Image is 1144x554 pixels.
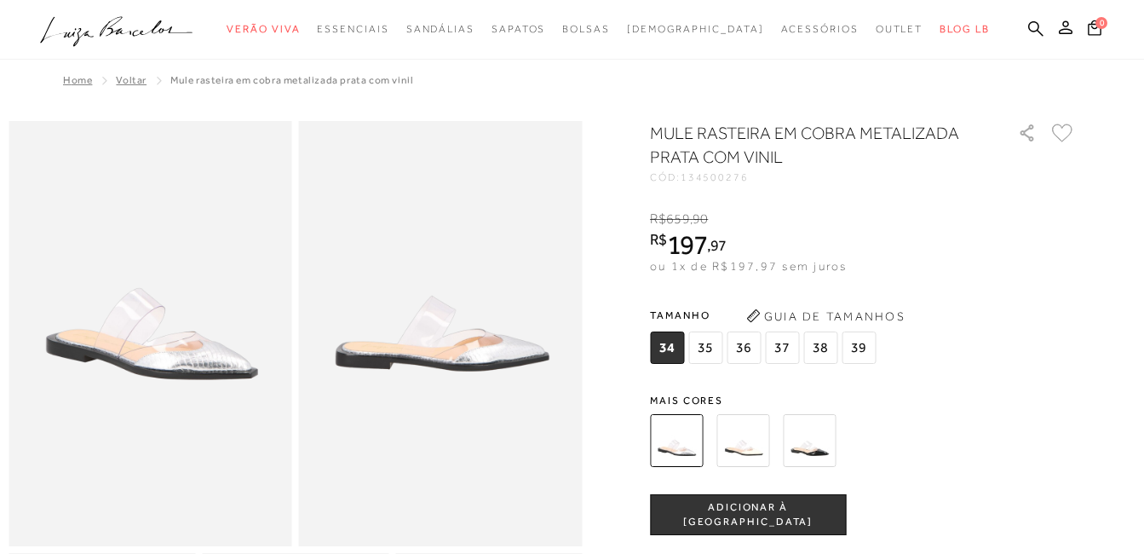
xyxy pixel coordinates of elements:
[1083,19,1107,42] button: 0
[681,171,749,183] span: 134500276
[690,211,709,227] i: ,
[9,121,292,546] img: image
[627,14,764,45] a: noSubCategoriesText
[650,172,991,182] div: CÓD:
[116,74,147,86] a: Voltar
[940,23,989,35] span: BLOG LB
[716,414,769,467] img: MULE RASTEIRA EM COURO VERNIZ OFF WHITE COM VINIL
[765,332,799,364] span: 37
[781,23,859,35] span: Acessórios
[650,303,880,328] span: Tamanho
[299,121,583,546] img: image
[650,211,666,227] i: R$
[406,23,474,35] span: Sandálias
[740,303,911,330] button: Guia de Tamanhos
[651,500,845,530] span: ADICIONAR À [GEOGRAPHIC_DATA]
[842,332,876,364] span: 39
[1095,17,1107,29] span: 0
[650,494,846,535] button: ADICIONAR À [GEOGRAPHIC_DATA]
[170,74,413,86] span: MULE RASTEIRA EM COBRA METALIZADA PRATA COM VINIL
[650,332,684,364] span: 34
[627,23,764,35] span: [DEMOGRAPHIC_DATA]
[667,229,707,260] span: 197
[63,74,92,86] a: Home
[317,23,388,35] span: Essenciais
[666,211,689,227] span: 659
[227,14,300,45] a: noSubCategoriesText
[688,332,722,364] span: 35
[876,14,923,45] a: noSubCategoriesText
[781,14,859,45] a: noSubCategoriesText
[406,14,474,45] a: noSubCategoriesText
[227,23,300,35] span: Verão Viva
[650,395,1076,406] span: Mais cores
[783,414,836,467] img: MULE RASTEIRA EM COURO VERNIZ PRETO COM VINIL
[710,236,727,254] span: 97
[650,121,969,169] h1: MULE RASTEIRA EM COBRA METALIZADA PRATA COM VINIL
[317,14,388,45] a: noSubCategoriesText
[650,232,667,247] i: R$
[940,14,989,45] a: BLOG LB
[492,14,545,45] a: noSubCategoriesText
[650,259,847,273] span: ou 1x de R$197,97 sem juros
[707,238,727,253] i: ,
[562,14,610,45] a: noSubCategoriesText
[727,332,761,364] span: 36
[562,23,610,35] span: Bolsas
[492,23,545,35] span: Sapatos
[650,414,703,467] img: MULE RASTEIRA EM COBRA METALIZADA PRATA COM VINIL
[693,211,708,227] span: 90
[876,23,923,35] span: Outlet
[803,332,837,364] span: 38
